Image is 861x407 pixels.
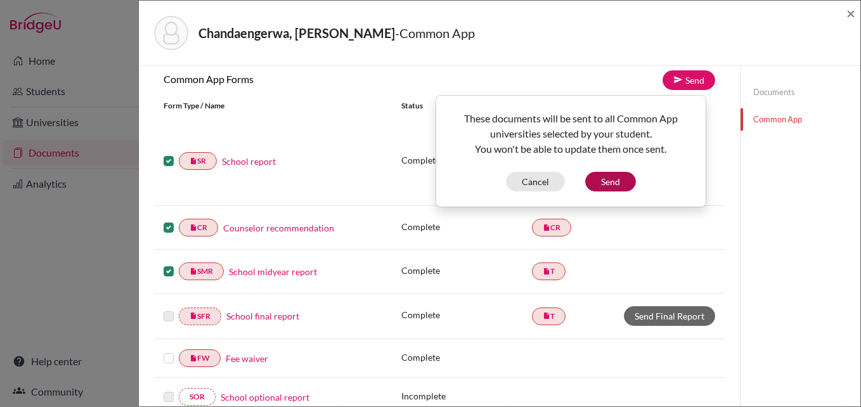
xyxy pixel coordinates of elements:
a: School final report [226,309,299,323]
p: Complete [401,264,532,277]
button: Send [585,172,636,191]
p: These documents will be sent to all Common App universities selected by your student. You won't b... [446,111,696,157]
a: School report [222,155,276,168]
i: insert_drive_file [543,312,550,320]
p: Complete [401,220,532,233]
span: × [846,4,855,22]
i: insert_drive_file [190,224,197,231]
a: insert_drive_fileCR [179,219,218,236]
i: insert_drive_file [190,312,197,320]
a: insert_drive_fileSFR [179,307,221,325]
i: insert_drive_file [190,354,197,362]
a: Common App [741,108,860,131]
span: - Common App [395,25,475,41]
a: Send [663,70,715,90]
div: Send [436,95,706,207]
a: Counselor recommendation [223,221,334,235]
h6: Common App Forms [154,73,439,85]
i: insert_drive_file [190,268,197,275]
a: School midyear report [229,265,317,278]
a: School optional report [221,391,309,404]
div: Status [401,100,532,112]
a: insert_drive_fileSR [179,152,217,170]
a: SOR [179,388,216,406]
p: Incomplete [401,389,532,403]
a: Send Final Report [624,306,715,326]
button: Cancel [506,172,565,191]
p: Complete [401,308,532,321]
a: Fee waiver [226,352,268,365]
i: insert_drive_file [543,268,550,275]
div: Form Type / Name [154,100,392,112]
a: Documents [741,81,860,103]
p: Complete [401,153,532,167]
a: insert_drive_fileCR [532,219,571,236]
button: Close [846,6,855,21]
a: insert_drive_fileT [532,262,566,280]
strong: Chandaengerwa, [PERSON_NAME] [198,25,395,41]
i: insert_drive_file [190,157,197,165]
i: insert_drive_file [543,224,550,231]
a: insert_drive_fileFW [179,349,221,367]
a: insert_drive_fileT [532,307,566,325]
a: insert_drive_fileSMR [179,262,224,280]
p: Complete [401,351,532,364]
